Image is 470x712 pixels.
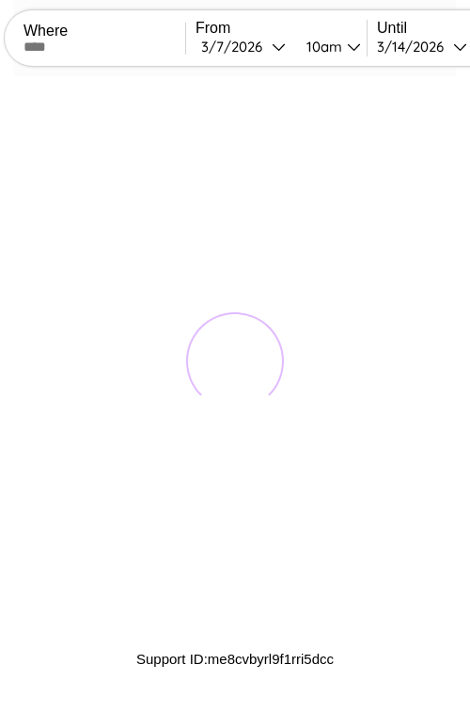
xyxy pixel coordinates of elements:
[196,20,367,37] label: From
[136,646,334,672] p: Support ID: me8cvbyrl9f1rri5dcc
[291,37,367,56] button: 10am
[297,38,347,55] div: 10am
[201,38,272,55] div: 3 / 7 / 2026
[377,38,453,55] div: 3 / 14 / 2026
[196,37,291,56] button: 3/7/2026
[23,23,185,40] label: Where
